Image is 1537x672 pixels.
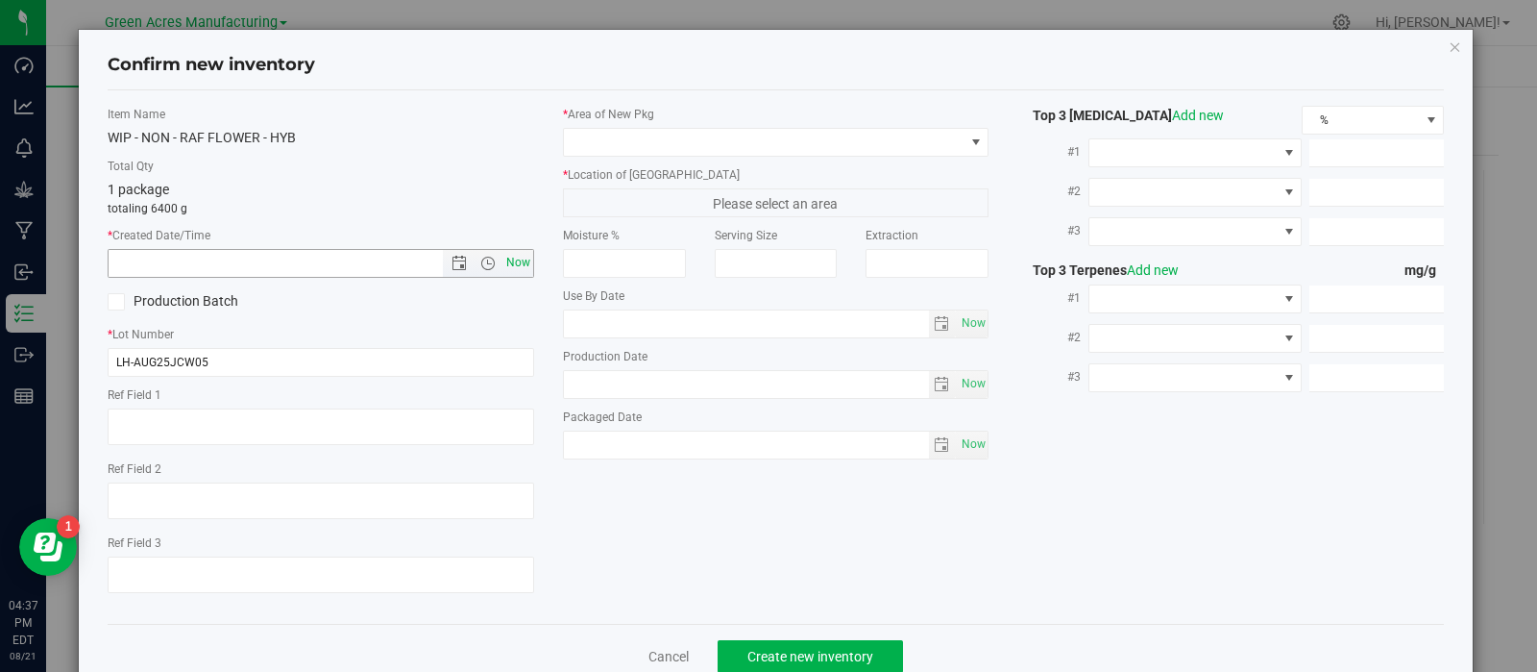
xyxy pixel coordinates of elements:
label: Area of New Pkg [563,106,989,123]
label: Ref Field 2 [108,460,534,478]
label: Production Date [563,348,989,365]
label: Item Name [108,106,534,123]
label: Lot Number [108,326,534,343]
label: Serving Size [715,227,838,244]
label: #3 [1017,360,1088,394]
label: #2 [1017,320,1088,355]
label: #1 [1017,135,1088,169]
label: #2 [1017,174,1088,209]
label: Production Batch [108,291,306,311]
label: Location of [GEOGRAPHIC_DATA] [563,166,989,184]
a: Cancel [648,647,689,666]
iframe: Resource center unread badge [57,515,80,538]
label: Extraction [866,227,988,244]
label: Packaged Date [563,409,989,426]
span: Top 3 [MEDICAL_DATA] [1017,108,1224,123]
span: Set Current date [957,370,989,398]
a: Add new [1172,108,1224,123]
span: select [956,371,988,398]
label: #1 [1017,281,1088,315]
p: totaling 6400 g [108,200,534,217]
label: Ref Field 1 [108,386,534,404]
span: select [929,432,957,459]
span: select [929,371,957,398]
label: Total Qty [108,158,534,175]
div: WIP - NON - RAF FLOWER - HYB [108,128,534,148]
span: % [1303,107,1419,134]
label: Moisture % [563,227,686,244]
span: Set Current date [957,310,989,337]
iframe: Resource center [19,518,77,576]
span: Top 3 Terpenes [1017,262,1179,278]
h4: Confirm new inventory [108,53,315,78]
label: Use By Date [563,287,989,305]
label: Created Date/Time [108,227,534,244]
span: mg/g [1404,262,1444,278]
span: Create new inventory [747,649,873,664]
span: Please select an area [563,188,989,217]
span: select [956,432,988,459]
span: Open the time view [471,256,503,271]
label: Ref Field 3 [108,535,534,552]
a: Add new [1127,262,1179,278]
span: Set Current date [957,431,989,459]
span: Open the date view [443,256,476,271]
span: select [956,311,988,337]
label: #3 [1017,213,1088,248]
span: select [929,311,957,337]
span: Set Current date [501,249,534,277]
span: 1 package [108,182,169,197]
